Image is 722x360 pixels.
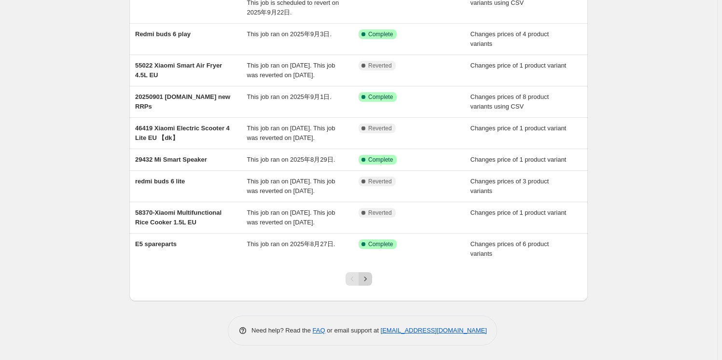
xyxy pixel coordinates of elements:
span: redmi buds 6 lite [135,178,185,185]
span: 29432 Mi Smart Speaker [135,156,207,163]
span: 20250901 [DOMAIN_NAME] new RRPs [135,93,230,110]
span: This job ran on [DATE]. This job was reverted on [DATE]. [247,62,335,79]
span: Changes price of 1 product variant [471,62,567,69]
span: Changes prices of 8 product variants using CSV [471,93,549,110]
span: Changes prices of 6 product variants [471,240,549,257]
span: This job ran on [DATE]. This job was reverted on [DATE]. [247,209,335,226]
span: 58370-Xiaomi Multifunctional Rice Cooker 1.5L EU [135,209,222,226]
span: Complete [368,240,393,248]
span: Changes prices of 4 product variants [471,30,549,47]
span: This job ran on 2025年8月27日. [247,240,335,248]
span: Changes prices of 3 product variants [471,178,549,194]
a: FAQ [313,327,325,334]
span: Redmi buds 6 play [135,30,191,38]
span: This job ran on [DATE]. This job was reverted on [DATE]. [247,125,335,141]
span: Need help? Read the [251,327,313,334]
span: Reverted [368,209,392,217]
span: 55022 Xiaomi Smart Air Fryer 4.5L EU [135,62,222,79]
span: This job ran on 2025年8月29日. [247,156,335,163]
span: Reverted [368,178,392,185]
span: This job ran on [DATE]. This job was reverted on [DATE]. [247,178,335,194]
nav: Pagination [346,272,372,286]
span: Complete [368,93,393,101]
span: 46419 Xiaomi Electric Scooter 4 Lite EU 【dk】 [135,125,230,141]
span: This job ran on 2025年9月1日. [247,93,332,100]
span: Complete [368,156,393,164]
span: or email support at [325,327,381,334]
span: Complete [368,30,393,38]
a: [EMAIL_ADDRESS][DOMAIN_NAME] [381,327,487,334]
button: Next [359,272,372,286]
span: Reverted [368,62,392,69]
span: E5 spareparts [135,240,177,248]
span: Changes price of 1 product variant [471,156,567,163]
span: Changes price of 1 product variant [471,209,567,216]
span: Changes price of 1 product variant [471,125,567,132]
span: This job ran on 2025年9月3日. [247,30,332,38]
span: Reverted [368,125,392,132]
